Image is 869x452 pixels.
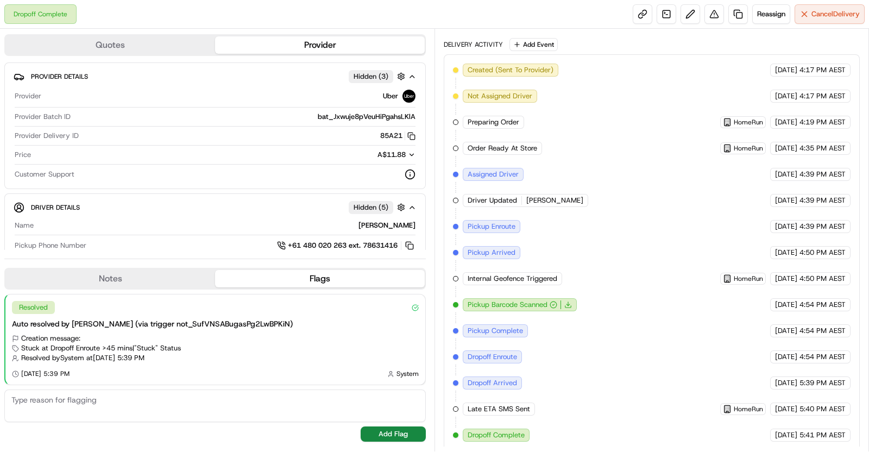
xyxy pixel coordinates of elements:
span: Pickup Phone Number [15,241,86,250]
button: Notes [5,270,215,287]
span: 5:39 PM AEST [799,378,846,388]
span: 4:39 PM AEST [799,169,846,179]
button: HomeRun [723,274,763,283]
span: 4:39 PM AEST [799,222,846,231]
span: 4:54 PM AEST [799,352,846,362]
span: Assigned Driver [468,169,519,179]
button: 85A21 [380,131,415,141]
button: Quotes [5,36,215,54]
span: Customer Support [15,169,74,179]
button: CancelDelivery [795,4,865,24]
button: Add Event [509,38,558,51]
button: Driver DetailsHidden (5) [14,198,417,216]
span: Dropoff Enroute [468,352,517,362]
span: Creation message: [21,334,80,343]
span: Resolved by System [21,353,84,363]
button: Pickup Barcode Scanned [468,300,557,310]
button: Add Flag [361,426,426,442]
span: Preparing Order [468,117,519,127]
span: Pickup Arrived [468,248,515,258]
span: Provider Delivery ID [15,131,79,141]
span: Pickup Barcode Scanned [468,300,547,310]
span: [DATE] 5:39 PM [21,369,70,378]
span: [DATE] [775,91,797,101]
span: [DATE] [775,117,797,127]
button: A$11.88 [320,150,415,160]
span: 4:50 PM AEST [799,248,846,258]
span: Provider [15,91,41,101]
span: HomeRun [734,405,763,413]
span: Provider Batch ID [15,112,71,122]
span: 4:35 PM AEST [799,143,846,153]
span: [PERSON_NAME] [526,196,583,205]
span: Uber [383,91,398,101]
span: [DATE] [775,274,797,284]
span: HomeRun [734,118,763,127]
span: at [DATE] 5:39 PM [86,353,144,363]
span: Price [15,150,31,160]
div: Delivery Activity [444,40,503,49]
span: A$11.88 [377,150,406,159]
span: [DATE] [775,326,797,336]
span: +61 480 020 263 ext. 78631416 [288,241,398,250]
span: Order Ready At Store [468,143,537,153]
div: Resolved [12,301,55,314]
span: Pickup Enroute [468,222,515,231]
span: Internal Geofence Triggered [468,274,557,284]
span: [DATE] [775,196,797,205]
span: Created (Sent To Provider) [468,65,553,75]
span: Pickup Complete [468,326,523,336]
span: Name [15,221,34,230]
a: +61 480 020 263 ext. 78631416 [277,240,415,252]
span: 5:41 PM AEST [799,430,846,440]
span: Late ETA SMS Sent [468,404,530,414]
button: Flags [215,270,425,287]
span: 4:39 PM AEST [799,196,846,205]
span: [DATE] [775,65,797,75]
span: 4:17 PM AEST [799,65,846,75]
span: Dropoff Arrived [468,378,517,388]
div: [PERSON_NAME] [38,221,415,230]
span: 4:54 PM AEST [799,326,846,336]
button: Reassign [752,4,790,24]
span: System [396,369,419,378]
span: Stuck at Dropoff Enroute >45 mins | "Stuck" Status [21,343,181,353]
button: Hidden (3) [349,70,408,83]
span: Cancel Delivery [811,9,860,19]
span: Not Assigned Driver [468,91,532,101]
span: 4:17 PM AEST [799,91,846,101]
span: Hidden ( 3 ) [354,72,388,81]
span: Driver Details [31,203,80,212]
span: HomeRun [734,274,763,283]
span: 4:19 PM AEST [799,117,846,127]
span: [DATE] [775,404,797,414]
button: Provider DetailsHidden (3) [14,67,417,85]
span: 5:40 PM AEST [799,404,846,414]
span: HomeRun [734,144,763,153]
span: [DATE] [775,352,797,362]
span: [DATE] [775,300,797,310]
div: Auto resolved by [PERSON_NAME] (via trigger not_SufVNSABugasPg2LwBPKiN) [12,318,419,329]
span: 4:50 PM AEST [799,274,846,284]
span: [DATE] [775,143,797,153]
span: Provider Details [31,72,88,81]
span: bat_Jxwuje8pVeuHiPgahsLKlA [318,112,415,122]
img: uber-new-logo.jpeg [402,90,415,103]
span: Reassign [757,9,785,19]
span: Driver Updated [468,196,517,205]
span: [DATE] [775,248,797,258]
span: [DATE] [775,169,797,179]
span: [DATE] [775,430,797,440]
button: Provider [215,36,425,54]
span: 4:54 PM AEST [799,300,846,310]
span: Hidden ( 5 ) [354,203,388,212]
span: Dropoff Complete [468,430,525,440]
span: [DATE] [775,378,797,388]
span: [DATE] [775,222,797,231]
button: Hidden (5) [349,200,408,214]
